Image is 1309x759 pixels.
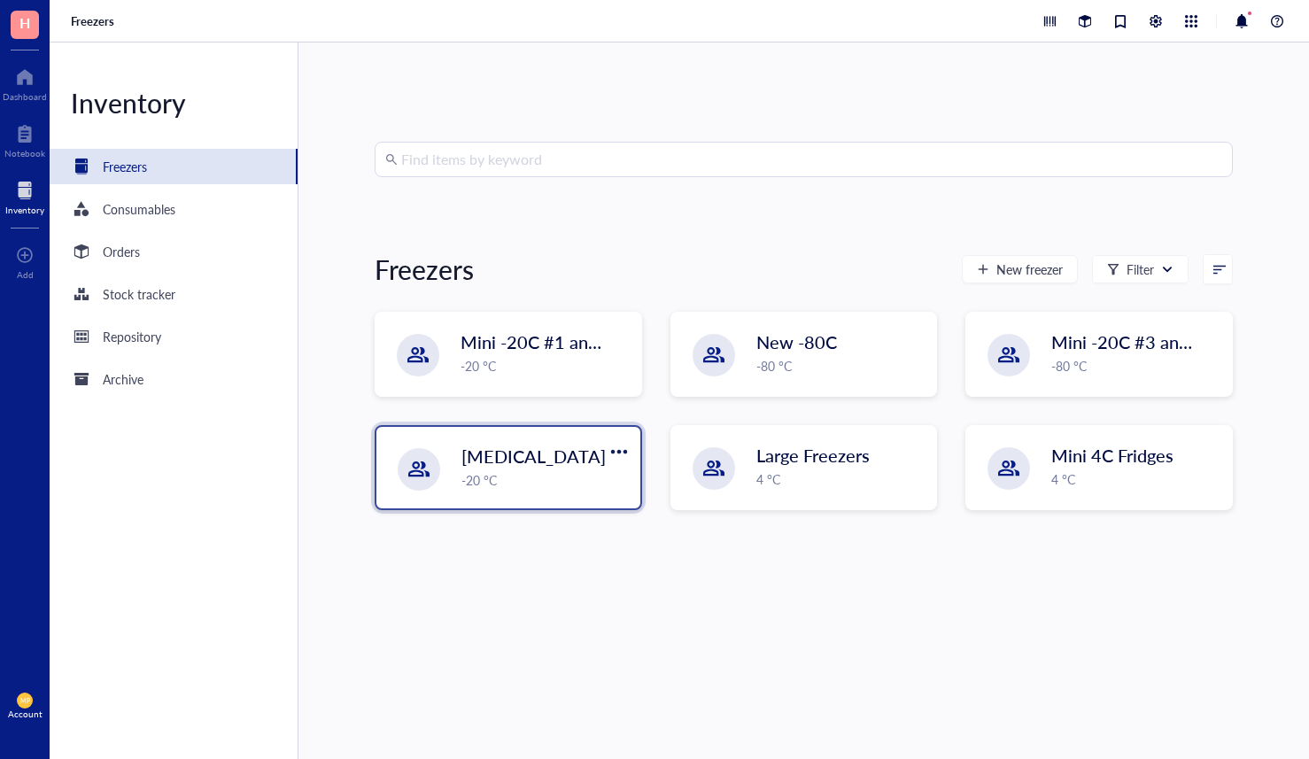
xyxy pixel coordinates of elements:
[103,199,175,219] div: Consumables
[4,148,45,159] div: Notebook
[103,284,175,304] div: Stock tracker
[1051,356,1221,376] div: -80 °C
[756,443,870,468] span: Large Freezers
[375,252,474,287] div: Freezers
[1051,329,1214,354] span: Mini -20C #3 and #4
[461,470,630,490] div: -20 °C
[50,85,298,120] div: Inventory
[5,176,44,215] a: Inventory
[756,356,926,376] div: -80 °C
[50,319,298,354] a: Repository
[461,356,631,376] div: -20 °C
[1051,469,1221,489] div: 4 °C
[20,697,29,704] span: MP
[962,255,1078,283] button: New freezer
[50,361,298,397] a: Archive
[50,234,298,269] a: Orders
[1051,443,1173,468] span: Mini 4C Fridges
[103,369,143,389] div: Archive
[3,91,47,102] div: Dashboard
[103,327,161,346] div: Repository
[5,205,44,215] div: Inventory
[461,329,624,354] span: Mini -20C #1 and #2
[50,149,298,184] a: Freezers
[103,242,140,261] div: Orders
[71,13,118,29] a: Freezers
[461,444,606,469] span: [MEDICAL_DATA]
[17,269,34,280] div: Add
[103,157,147,176] div: Freezers
[19,12,30,34] span: H
[4,120,45,159] a: Notebook
[3,63,47,102] a: Dashboard
[756,329,837,354] span: New -80C
[1127,259,1154,279] div: Filter
[996,262,1063,276] span: New freezer
[756,469,926,489] div: 4 °C
[50,191,298,227] a: Consumables
[8,709,43,719] div: Account
[50,276,298,312] a: Stock tracker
